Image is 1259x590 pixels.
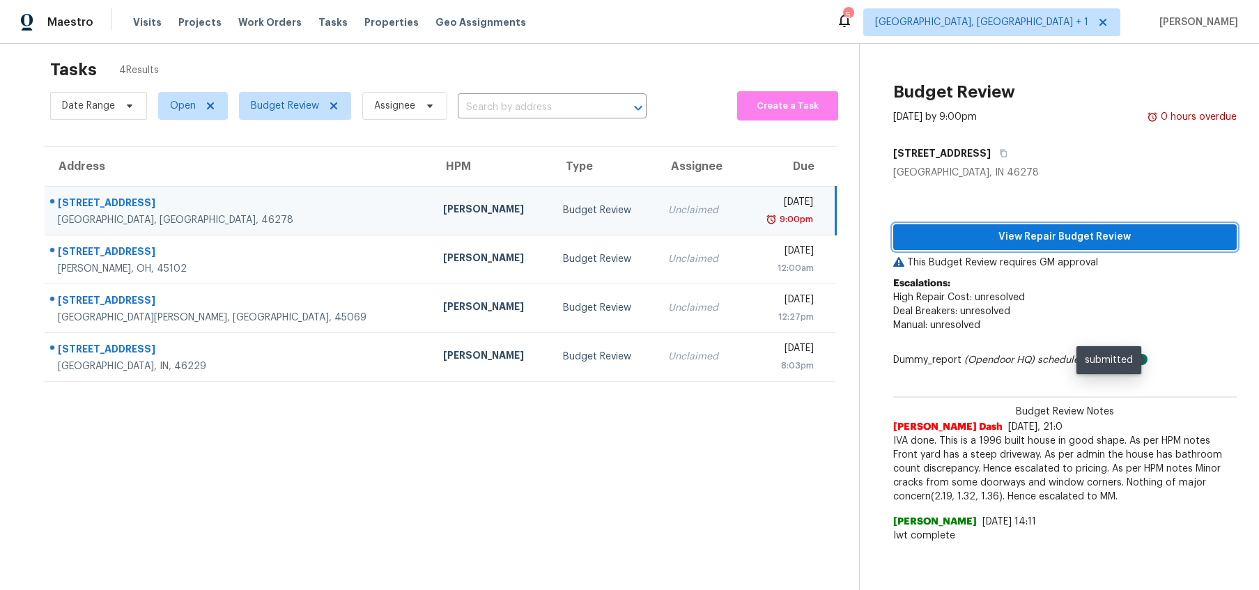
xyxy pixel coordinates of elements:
div: [STREET_ADDRESS] [58,342,421,359]
h2: Budget Review [893,85,1015,99]
h5: [STREET_ADDRESS] [893,146,991,160]
div: [DATE] [752,293,814,310]
button: View Repair Budget Review [893,224,1237,250]
div: 12:00am [752,261,814,275]
span: Open [170,99,196,113]
span: Deal Breakers: unresolved [893,306,1010,316]
div: [GEOGRAPHIC_DATA], [GEOGRAPHIC_DATA], 46278 [58,213,421,227]
th: Due [741,147,835,186]
img: Overdue Alarm Icon [1147,110,1158,124]
div: 12:27pm [752,310,814,324]
div: [PERSON_NAME] [443,348,541,366]
div: 5 [843,8,853,22]
span: 4 Results [119,63,159,77]
span: [DATE], 21:0 [1008,422,1063,432]
span: View Repair Budget Review [904,228,1226,246]
h2: Tasks [50,63,97,77]
span: Tasks [318,17,348,27]
div: 8:03pm [752,359,814,373]
button: Copy Address [991,141,1010,166]
div: Budget Review [563,350,646,364]
img: Overdue Alarm Icon [766,212,777,226]
div: [DATE] [752,195,813,212]
div: [GEOGRAPHIC_DATA][PERSON_NAME], [GEOGRAPHIC_DATA], 45069 [58,311,421,325]
input: Search by address [458,97,608,118]
div: Unclaimed [668,252,730,266]
span: Date Range [62,99,115,113]
span: Work Orders [238,15,302,29]
div: submitted [1076,346,1141,374]
span: Visits [133,15,162,29]
span: High Repair Cost: unresolved [893,293,1025,302]
p: This Budget Review requires GM approval [893,256,1237,270]
div: [GEOGRAPHIC_DATA], IN 46278 [893,166,1237,180]
th: Type [552,147,657,186]
th: HPM [432,147,552,186]
i: scheduled for: [DATE] [1037,355,1136,365]
div: [PERSON_NAME] [443,202,541,219]
div: Budget Review [563,252,646,266]
span: Create a Task [744,98,831,114]
div: Unclaimed [668,350,730,364]
span: Budget Review Notes [1007,405,1122,419]
span: [PERSON_NAME] [893,515,977,529]
span: Geo Assignments [435,15,526,29]
div: [STREET_ADDRESS] [58,293,421,311]
span: Iwt complete [893,529,1237,543]
span: Maestro [47,15,93,29]
div: [GEOGRAPHIC_DATA], IN, 46229 [58,359,421,373]
div: [DATE] [752,244,814,261]
th: Address [45,147,432,186]
div: Dummy_report [893,353,1237,367]
div: 0 hours overdue [1158,110,1237,124]
div: [DATE] by 9:00pm [893,110,977,124]
span: Budget Review [251,99,319,113]
span: [GEOGRAPHIC_DATA], [GEOGRAPHIC_DATA] + 1 [875,15,1088,29]
span: Properties [364,15,419,29]
b: Escalations: [893,279,950,288]
div: [PERSON_NAME] [443,300,541,317]
div: Budget Review [563,203,646,217]
th: Assignee [657,147,741,186]
div: Unclaimed [668,301,730,315]
span: Manual: unresolved [893,320,980,330]
div: Unclaimed [668,203,730,217]
span: IVA done. This is a 1996 built house in good shape. As per HPM notes Front yard has a steep drive... [893,434,1237,504]
div: [PERSON_NAME], OH, 45102 [58,262,421,276]
div: [STREET_ADDRESS] [58,244,421,262]
i: (Opendoor HQ) [964,355,1035,365]
div: [DATE] [752,341,814,359]
button: Open [628,98,648,118]
span: [PERSON_NAME] Dash [893,420,1003,434]
span: [DATE] 14:11 [982,517,1036,527]
div: Budget Review [563,301,646,315]
span: Assignee [374,99,415,113]
div: [STREET_ADDRESS] [58,196,421,213]
span: [PERSON_NAME] [1154,15,1238,29]
div: 9:00pm [777,212,813,226]
button: Create a Task [737,91,838,121]
div: [PERSON_NAME] [443,251,541,268]
span: Projects [178,15,222,29]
